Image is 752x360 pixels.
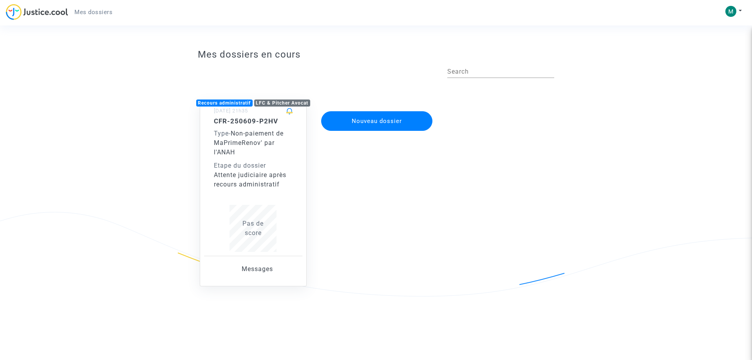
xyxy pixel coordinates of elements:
[214,108,248,114] small: [DATE] 21h35
[198,49,555,60] h3: Mes dossiers en cours
[192,86,315,286] a: Recours administratifLFC & Pitcher Avocat[DATE] 21h35CFR-250609-P2HVType-Non-paiement de MaPrimeR...
[68,6,119,18] a: Mes dossiers
[321,111,432,131] button: Nouveau dossier
[254,99,311,107] div: LFC & Pitcher Avocat
[242,220,264,237] span: Pas de score
[6,4,68,20] img: jc-logo.svg
[214,170,293,189] div: Attente judiciaire après recours administratif
[214,130,284,156] span: Non-paiement de MaPrimeRenov' par l'ANAH
[214,130,229,137] span: Type
[214,117,293,125] h5: CFR-250609-P2HV
[242,265,273,273] span: Messages
[214,161,293,170] div: Etape du dossier
[320,106,433,114] a: Nouveau dossier
[214,130,231,137] span: -
[725,6,736,17] img: ACg8ocKvtHIBKqxDFNdH4rdaAJkD_4KyywmIzBog6MO0PhFXgD3IJA=s96-c
[204,256,303,282] a: Messages
[196,99,253,107] div: Recours administratif
[74,9,112,16] span: Mes dossiers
